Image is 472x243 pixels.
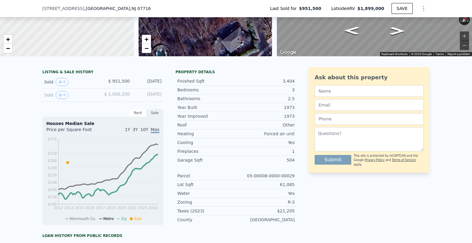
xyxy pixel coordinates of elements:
[48,173,57,177] tspan: $228
[177,96,236,102] div: Bathrooms
[236,208,295,214] div: $21,205
[177,78,236,84] div: Finished Sqft
[236,78,295,84] div: 3,404
[236,113,295,119] div: 1973
[177,157,236,163] div: Garage Sqft
[44,78,98,86] div: Sold
[278,48,298,56] a: Open this area in Google Maps (opens a new window)
[460,31,469,41] button: Zoom in
[177,113,236,119] div: Year Improved
[3,35,12,44] a: Zoom in
[48,137,57,141] tspan: $376
[357,6,384,11] span: $1,899,000
[177,199,236,205] div: Zoning
[236,182,295,188] div: 61,085
[236,131,295,137] div: Forced air unit
[48,180,57,185] tspan: $198
[48,151,57,156] tspan: $318
[177,131,236,137] div: Heating
[42,5,84,11] span: [STREET_ADDRESS]
[236,140,295,146] div: Yes
[177,190,236,196] div: Water
[435,52,444,56] a: Terms (opens in new tab)
[236,190,295,196] div: Yes
[42,233,163,238] div: Loan history from public records
[56,91,68,99] button: View historical data
[56,78,68,86] button: View historical data
[236,157,295,163] div: 504
[3,44,12,53] a: Zoom out
[315,99,424,111] input: Email
[392,3,413,14] button: SAVE
[48,166,57,170] tspan: $258
[467,14,470,25] button: Rotate clockwise
[64,206,74,210] tspan: 2013
[447,52,470,56] a: Report a problem
[177,173,236,179] div: Parcel
[104,92,130,97] span: $ 1,050,250
[315,113,424,125] input: Phone
[144,35,148,43] span: +
[236,217,295,223] div: [GEOGRAPHIC_DATA]
[177,217,236,223] div: County
[236,199,295,205] div: R-3
[418,2,430,15] button: Show Options
[127,206,137,210] tspan: 2022
[96,206,105,210] tspan: 2017
[315,155,351,165] button: Submit
[459,14,470,25] button: Reset the view
[151,127,159,133] span: Max
[48,202,57,206] tspan: $108
[460,41,469,50] button: Zoom out
[129,109,146,117] div: Rent
[236,87,295,93] div: 3
[46,120,159,126] div: Houses Median Sale
[338,25,366,37] path: Go Southwest, Ocean Blvd
[315,73,424,82] div: Ask about this property
[236,96,295,102] div: 2.5
[135,78,162,86] div: [DATE]
[177,104,236,110] div: Year Built
[117,206,126,210] tspan: 2020
[6,44,10,52] span: −
[138,206,147,210] tspan: 2023
[142,44,151,53] a: Zoom out
[133,127,138,132] span: 3Y
[177,122,236,128] div: Roof
[46,126,103,136] div: Price per Square Foot
[411,52,432,56] span: © 2025 Google
[236,173,295,179] div: 05-00008-0000-00029
[236,148,295,154] div: 1
[177,87,236,93] div: Bedrooms
[44,91,98,99] div: Sold
[134,217,142,221] span: Sale
[148,206,158,210] tspan: 2024
[236,104,295,110] div: 1973
[331,5,357,11] span: Lotside ARV
[382,52,408,56] button: Keyboard shortcuts
[177,182,236,188] div: Lot Sqft
[177,148,236,154] div: Fireplaces
[177,140,236,146] div: Cooling
[270,5,299,11] span: Last Sold for
[130,6,151,11] span: , NJ 07716
[299,5,321,11] span: $951,500
[48,188,57,192] tspan: $168
[236,122,295,128] div: Other
[103,217,114,221] span: Metro
[392,158,416,162] a: Terms of Service
[48,195,57,199] tspan: $138
[54,206,63,210] tspan: 2012
[6,35,10,43] span: +
[365,158,385,162] a: Privacy Policy
[383,25,411,37] path: Go Northeast, Ocean Blvd
[177,208,236,214] div: Taxes (2023)
[459,14,462,25] button: Rotate counterclockwise
[278,48,298,56] img: Google
[48,159,57,163] tspan: $288
[70,217,96,221] span: Monmouth Co.
[175,70,297,74] div: Property details
[354,154,424,167] div: This site is protected by reCAPTCHA and the Google and apply.
[135,91,162,99] div: [DATE]
[121,217,127,221] span: Zip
